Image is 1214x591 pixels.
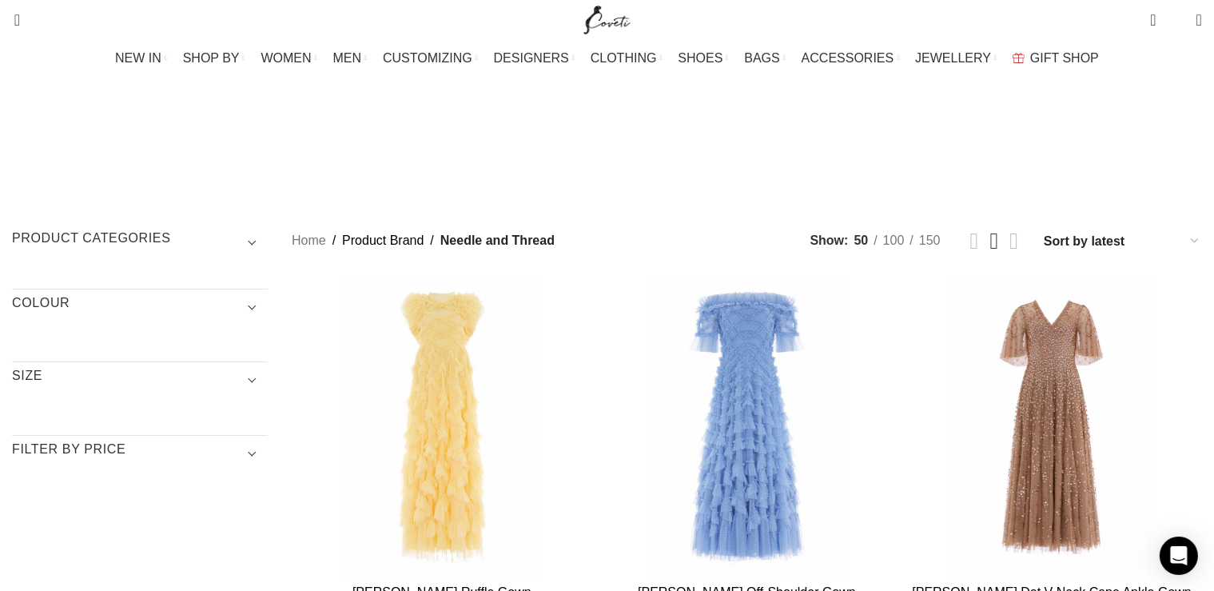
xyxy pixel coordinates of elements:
[1172,16,1184,28] span: 0
[591,50,657,66] span: CLOTHING
[591,42,663,74] a: CLOTHING
[597,277,898,577] a: Lana Off-Shoulder Gown
[292,277,592,577] a: Genevieve Ruffle Gown
[12,367,268,394] h3: SIZE
[494,50,569,66] span: DESIGNERS
[115,42,167,74] a: NEW IN
[261,50,312,66] span: WOMEN
[1160,537,1198,575] div: Open Intercom Messenger
[1168,4,1184,36] div: My Wishlist
[902,277,1202,577] a: Leila Dot V-Neck Cape Ankle Gown
[915,42,997,74] a: JEWELLERY
[4,4,20,36] a: Search
[333,42,367,74] a: MEN
[1152,8,1164,20] span: 0
[1013,42,1099,74] a: GIFT SHOP
[1013,53,1025,63] img: GiftBag
[12,441,268,468] h3: Filter by price
[915,50,991,66] span: JEWELLERY
[802,50,894,66] span: ACCESSORIES
[183,50,240,66] span: SHOP BY
[744,50,779,66] span: BAGS
[12,230,268,257] h3: Product categories
[333,50,362,66] span: MEN
[383,50,472,66] span: CUSTOMIZING
[4,42,1210,74] div: Main navigation
[383,42,478,74] a: CUSTOMIZING
[1142,4,1164,36] a: 0
[261,42,317,74] a: WOMEN
[678,50,722,66] span: SHOES
[183,42,245,74] a: SHOP BY
[678,42,728,74] a: SHOES
[494,42,575,74] a: DESIGNERS
[744,42,785,74] a: BAGS
[1030,50,1099,66] span: GIFT SHOP
[580,12,634,26] a: Site logo
[115,50,161,66] span: NEW IN
[12,294,268,321] h3: COLOUR
[802,42,900,74] a: ACCESSORIES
